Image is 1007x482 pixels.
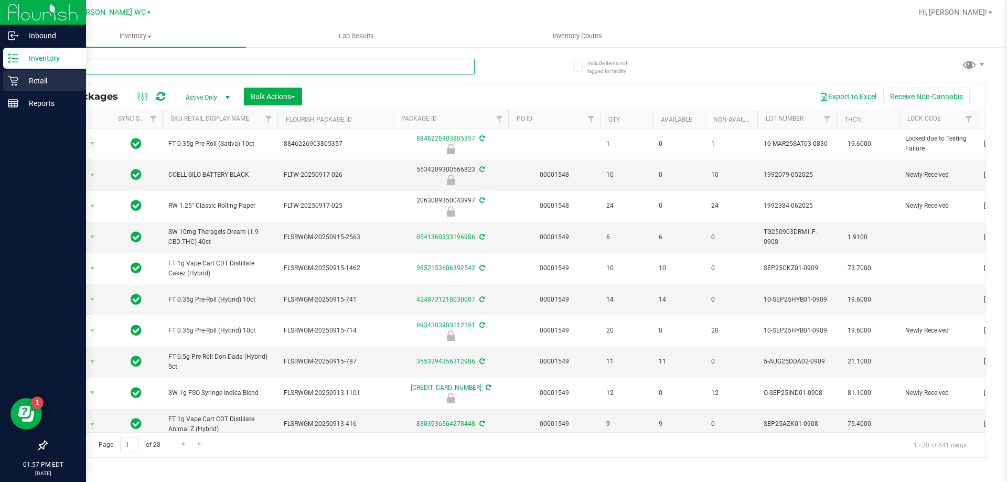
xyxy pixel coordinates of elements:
[416,322,475,329] a: 8934303980112251
[25,31,246,41] span: Inventory
[484,384,491,391] span: Sync from Compliance System
[478,322,485,329] span: Sync from Compliance System
[606,388,646,398] span: 12
[540,171,569,178] a: 00001548
[18,74,81,87] p: Retail
[764,357,830,367] span: 5-AUG25DDA02-0909
[842,385,876,401] span: 81.1000
[131,385,142,400] span: In Sync
[86,168,99,183] span: select
[284,326,387,336] span: FLSRWGM-20250915-714
[659,232,699,242] span: 6
[659,295,699,305] span: 14
[905,134,971,154] span: Locked due to Testing Failure
[659,388,699,398] span: 0
[764,263,830,273] span: SEP25CKZ01-0909
[145,110,162,128] a: Filter
[907,115,941,122] a: Lock Code
[284,201,387,211] span: FLTW-20250917-025
[606,232,646,242] span: 6
[540,358,569,365] a: 00001549
[540,389,569,397] a: 00001549
[478,296,485,303] span: Sync from Compliance System
[478,233,485,241] span: Sync from Compliance System
[711,388,751,398] span: 12
[764,388,830,398] span: O-SEP25IND01-0908
[416,264,475,272] a: 9852153606392542
[86,355,99,369] span: select
[764,139,830,149] span: 10-MAR25SAT03-0830
[517,115,532,122] a: PO ID
[284,170,387,180] span: FLTW-20250917-026
[168,170,271,180] span: CCELL SILO BATTERY BLACK
[960,110,978,128] a: Filter
[25,25,246,47] a: Inventory
[540,296,569,303] a: 00001549
[416,135,475,142] a: 8846226903805357
[176,437,191,451] a: Go to the next page
[606,170,646,180] span: 10
[5,469,81,477] p: [DATE]
[416,358,475,365] a: 3553294356312986
[284,388,387,398] span: FLSRWGM-20250913-1101
[659,139,699,149] span: 0
[819,110,836,128] a: Filter
[606,263,646,273] span: 10
[168,227,271,247] span: SW 10mg Theragels Dream (1:9 CBD:THC) 40ct
[8,53,18,63] inline-svg: Inventory
[606,419,646,429] span: 9
[391,330,510,341] div: Newly Received
[919,8,987,16] span: Hi, [PERSON_NAME]!
[478,135,485,142] span: Sync from Compliance System
[168,326,271,336] span: FT 0.35g Pre-Roll (Hybrid) 10ct
[905,326,971,336] span: Newly Received
[284,357,387,367] span: FLSRWGM-20250915-787
[192,437,208,451] a: Go to the last page
[764,326,830,336] span: 10-SEP25HYB01-0909
[86,324,99,338] span: select
[905,201,971,211] span: Newly Received
[764,201,830,211] span: 1992384-062025
[540,202,569,209] a: 00001548
[18,97,81,110] p: Reports
[46,59,475,74] input: Search Package ID, Item Name, SKU, Lot or Part Number...
[764,295,830,305] span: 10-SEP25HYB01-0909
[711,170,751,180] span: 10
[416,420,475,427] a: 8303936564278448
[120,437,139,453] input: 1
[766,115,804,122] a: Lot Number
[391,144,510,154] div: Locked due to Testing Failure
[86,292,99,307] span: select
[711,419,751,429] span: 0
[606,295,646,305] span: 14
[659,419,699,429] span: 9
[491,110,508,128] a: Filter
[842,261,876,276] span: 73.7000
[411,384,481,391] a: [CREDIT_CARD_NUMBER]
[711,326,751,336] span: 20
[391,175,510,185] div: Newly Received
[86,136,99,151] span: select
[8,30,18,41] inline-svg: Inbound
[131,167,142,182] span: In Sync
[168,139,271,149] span: FT 0.35g Pre-Roll (Sativa) 10ct
[711,139,751,149] span: 1
[478,264,485,272] span: Sync from Compliance System
[540,264,569,272] a: 00001549
[8,76,18,86] inline-svg: Retail
[608,116,620,123] a: Qty
[251,92,295,101] span: Bulk Actions
[478,166,485,173] span: Sync from Compliance System
[131,230,142,244] span: In Sync
[587,59,640,75] span: Include items not tagged for facility
[18,29,81,42] p: Inbound
[5,460,81,469] p: 01:57 PM EDT
[659,263,699,273] span: 10
[764,419,830,429] span: SEP25AZK01-0908
[286,116,352,123] a: Flourish Package ID
[168,352,271,372] span: FT 0.5g Pre-Roll Don Dada (Hybrid) 5ct
[244,88,302,105] button: Bulk Actions
[883,88,970,105] button: Receive Non-Cannabis
[764,170,830,180] span: 1992079-052025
